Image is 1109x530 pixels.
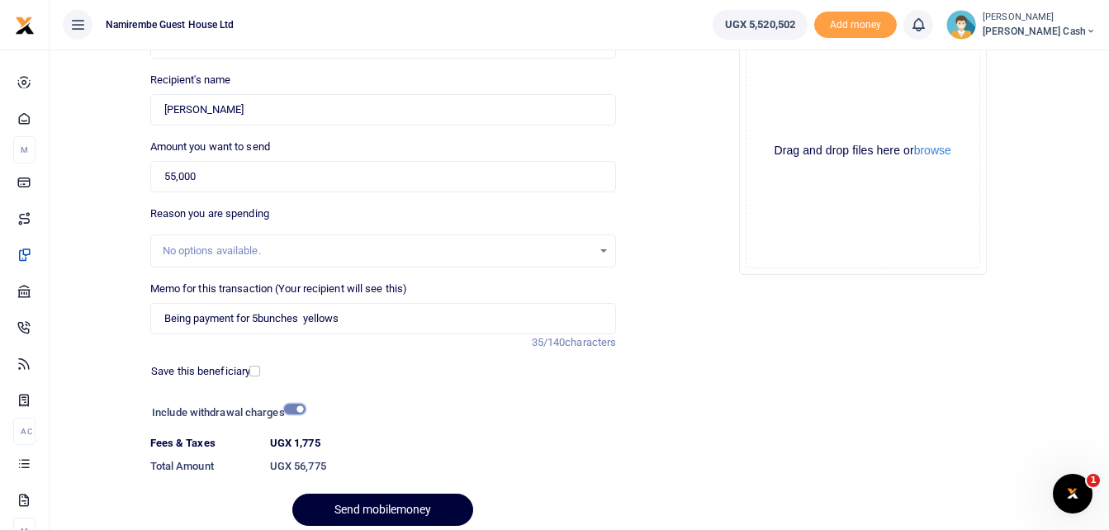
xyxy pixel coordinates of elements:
[814,12,897,39] li: Toup your wallet
[983,24,1096,39] span: [PERSON_NAME] Cash
[532,336,566,348] span: 35/140
[152,406,298,419] h6: Include withdrawal charges
[150,72,231,88] label: Recipient's name
[150,161,617,192] input: UGX
[15,16,35,35] img: logo-small
[725,17,795,33] span: UGX 5,520,502
[150,206,269,222] label: Reason you are spending
[150,460,257,473] h6: Total Amount
[814,17,897,30] a: Add money
[946,10,976,40] img: profile-user
[150,94,617,125] input: Loading name...
[150,281,408,297] label: Memo for this transaction (Your recipient will see this)
[946,10,1096,40] a: profile-user [PERSON_NAME] [PERSON_NAME] Cash
[983,11,1096,25] small: [PERSON_NAME]
[163,243,593,259] div: No options available.
[150,139,270,155] label: Amount you want to send
[150,303,617,334] input: Enter extra information
[151,363,250,380] label: Save this beneficiary
[739,27,987,275] div: File Uploader
[814,12,897,39] span: Add money
[13,136,36,163] li: M
[713,10,808,40] a: UGX 5,520,502
[914,144,951,156] button: browse
[13,418,36,445] li: Ac
[706,10,814,40] li: Wallet ballance
[270,435,320,452] label: UGX 1,775
[144,435,263,452] dt: Fees & Taxes
[1087,474,1100,487] span: 1
[99,17,241,32] span: Namirembe Guest House Ltd
[565,336,616,348] span: characters
[15,18,35,31] a: logo-small logo-large logo-large
[746,143,979,159] div: Drag and drop files here or
[292,494,473,526] button: Send mobilemoney
[270,460,617,473] h6: UGX 56,775
[1053,474,1092,513] iframe: Intercom live chat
